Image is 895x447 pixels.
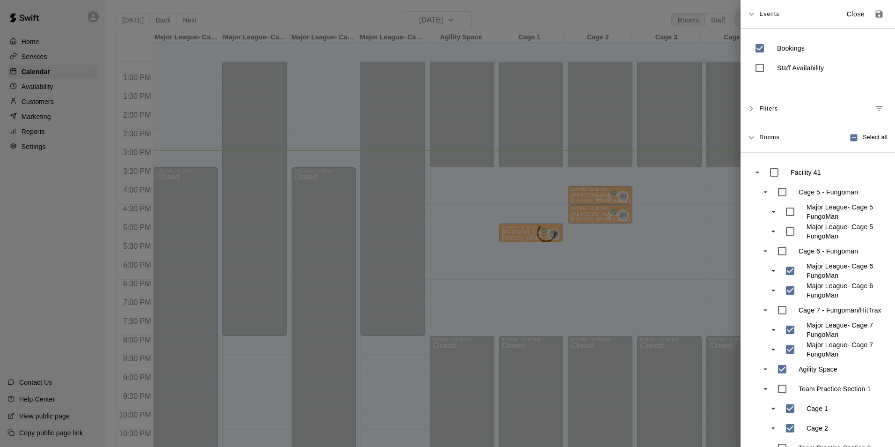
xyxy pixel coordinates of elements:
div: RoomsSelect all [741,123,895,153]
p: Cage 1 [807,404,828,413]
p: Cage 5 - Fungoman [799,187,858,197]
p: Cage 7 - Fungoman/HitTrax [799,305,881,315]
button: Manage filters [871,100,888,117]
p: Cage 6 - Fungoman [799,246,858,256]
p: Cage 2 [807,424,828,433]
p: Major League- Cage 5 FungoMan [807,202,882,221]
p: Major League- Cage 7 FungoMan [807,320,882,339]
p: Close [847,9,865,19]
p: Bookings [777,44,805,53]
p: Team Practice Section 1 [799,384,871,394]
p: Major League- Cage 6 FungoMan [807,281,882,300]
span: Filters [759,100,778,117]
p: Agility Space [799,365,837,374]
p: Major League- Cage 7 FungoMan [807,340,882,359]
p: Staff Availability [777,63,824,73]
p: Facility 41 [791,168,821,177]
p: Major League- Cage 6 FungoMan [807,261,882,280]
span: Events [759,6,779,22]
span: Select all [863,133,888,142]
div: FiltersManage filters [741,95,895,123]
button: Close sidebar [841,7,871,22]
span: Rooms [759,133,779,141]
p: Major League- Cage 5 FungoMan [807,222,882,241]
button: Save as default view [871,6,888,22]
